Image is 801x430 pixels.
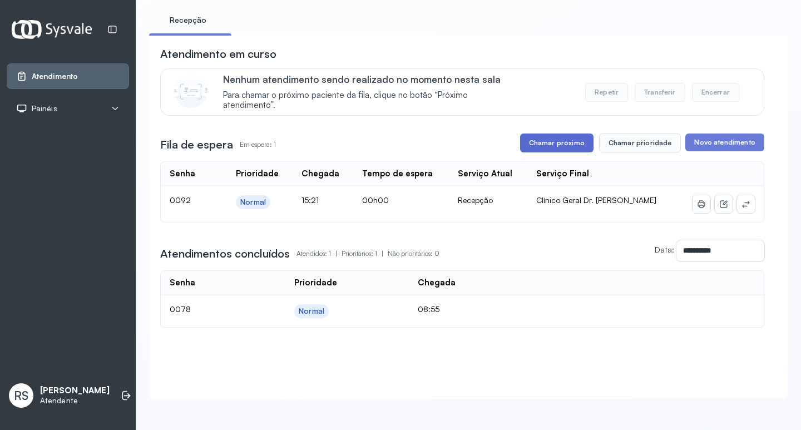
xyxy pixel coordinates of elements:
[585,83,628,102] button: Repetir
[536,195,656,205] span: Clínico Geral Dr. [PERSON_NAME]
[692,83,739,102] button: Encerrar
[536,169,589,179] div: Serviço Final
[40,396,110,406] p: Atendente
[32,104,57,113] span: Painéis
[236,169,279,179] div: Prioridade
[418,304,439,314] span: 08:55
[240,137,276,152] p: Em espera: 1
[301,169,339,179] div: Chegada
[240,197,266,207] div: Normal
[299,307,324,316] div: Normal
[170,169,195,179] div: Senha
[335,249,337,258] span: |
[388,246,439,261] p: Não prioritários: 0
[418,278,456,288] div: Chegada
[520,134,594,152] button: Chamar próximo
[170,195,191,205] span: 0092
[160,137,233,152] h3: Fila de espera
[301,195,319,205] span: 15:21
[458,195,518,205] div: Recepção
[170,278,195,288] div: Senha
[599,134,681,152] button: Chamar prioridade
[655,245,674,254] label: Data:
[170,304,191,314] span: 0078
[635,83,685,102] button: Transferir
[362,195,389,205] span: 00h00
[382,249,383,258] span: |
[296,246,342,261] p: Atendidos: 1
[294,278,337,288] div: Prioridade
[149,11,227,29] a: Recepção
[174,75,207,108] img: Imagem de CalloutCard
[342,246,388,261] p: Prioritários: 1
[160,246,290,261] h3: Atendimentos concluídos
[685,134,764,151] button: Novo atendimento
[160,46,276,62] h3: Atendimento em curso
[40,385,110,396] p: [PERSON_NAME]
[32,72,78,81] span: Atendimento
[458,169,512,179] div: Serviço Atual
[12,20,92,38] img: Logotipo do estabelecimento
[223,73,517,85] p: Nenhum atendimento sendo realizado no momento nesta sala
[16,71,120,82] a: Atendimento
[223,90,517,111] span: Para chamar o próximo paciente da fila, clique no botão “Próximo atendimento”.
[362,169,433,179] div: Tempo de espera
